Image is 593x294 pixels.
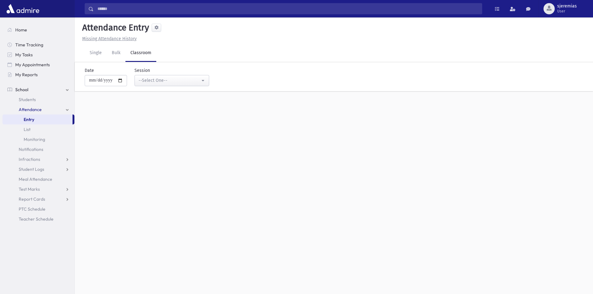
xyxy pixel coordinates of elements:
[2,70,74,80] a: My Reports
[19,156,40,162] span: Infractions
[2,114,73,124] a: Entry
[5,2,41,15] img: AdmirePro
[2,144,74,154] a: Notifications
[19,166,44,172] span: Student Logs
[15,27,27,33] span: Home
[2,40,74,50] a: Time Tracking
[139,77,200,84] div: --Select One--
[24,117,34,122] span: Entry
[2,194,74,204] a: Report Cards
[19,196,45,202] span: Report Cards
[19,176,52,182] span: Meal Attendance
[15,87,28,92] span: School
[2,25,74,35] a: Home
[134,67,150,74] label: Session
[2,134,74,144] a: Monitoring
[15,42,43,48] span: Time Tracking
[80,36,137,41] a: Missing Attendance History
[80,22,149,33] h5: Attendance Entry
[15,52,33,58] span: My Tasks
[19,107,42,112] span: Attendance
[2,154,74,164] a: Infractions
[85,67,94,74] label: Date
[2,95,74,105] a: Students
[19,216,54,222] span: Teacher Schedule
[2,50,74,60] a: My Tasks
[82,36,137,41] u: Missing Attendance History
[94,3,482,14] input: Search
[15,72,38,77] span: My Reports
[19,206,45,212] span: PTC Schedule
[2,204,74,214] a: PTC Schedule
[24,127,31,132] span: List
[15,62,50,68] span: My Appointments
[19,97,36,102] span: Students
[134,75,209,86] button: --Select One--
[2,124,74,134] a: List
[2,184,74,194] a: Test Marks
[2,174,74,184] a: Meal Attendance
[85,44,107,62] a: Single
[2,60,74,70] a: My Appointments
[2,164,74,174] a: Student Logs
[2,214,74,224] a: Teacher Schedule
[2,85,74,95] a: School
[557,4,577,9] span: sjeremias
[19,147,43,152] span: Notifications
[19,186,40,192] span: Test Marks
[107,44,125,62] a: Bulk
[24,137,45,142] span: Monitoring
[557,9,577,14] span: User
[125,44,156,62] a: Classroom
[2,105,74,114] a: Attendance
